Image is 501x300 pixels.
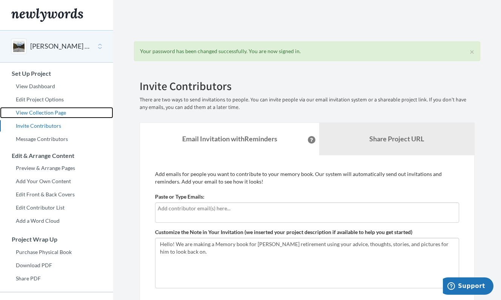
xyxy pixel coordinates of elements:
strong: Email Invitation with Reminders [182,135,277,143]
label: Customize the Note in Your Invitation (we inserted your project description if available to help ... [155,228,412,236]
input: Add contributor email(s) here... [158,204,456,213]
h3: Edit & Arrange Content [0,152,113,159]
span: Your password has been changed successfully. You are now signed in. [140,48,301,54]
h2: Invite Contributors [140,80,475,92]
h3: Set Up Project [0,70,113,77]
iframe: Opens a widget where you can chat to one of our agents [443,277,493,296]
textarea: Hello! We are making a Memory book for [PERSON_NAME] retirement using your advice, thoughts, stor... [155,238,459,288]
img: Newlywords logo [11,8,83,22]
b: Share Project URL [369,135,424,143]
p: There are two ways to send invitations to people. You can invite people via our email invitation ... [140,96,475,111]
p: Add emails for people you want to contribute to your memory book. Our system will automatically s... [155,170,459,185]
button: [PERSON_NAME] Retirement [DATE] [30,41,91,51]
button: × [470,47,474,55]
label: Paste or Type Emails: [155,193,204,201]
h3: Project Wrap Up [0,236,113,243]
